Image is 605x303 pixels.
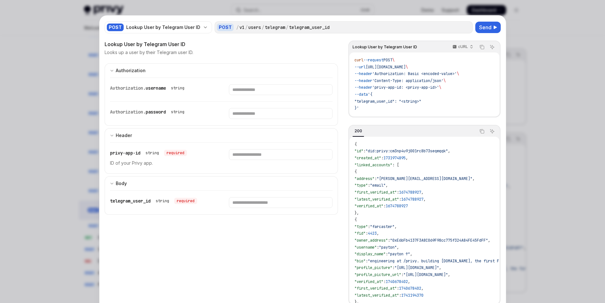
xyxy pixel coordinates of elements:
span: , [472,176,475,181]
div: telegram_user_id [110,197,197,205]
p: ID of your Privy app. [110,159,214,167]
div: Authorization [116,67,146,74]
span: curl [354,58,363,63]
span: 1740678402 [386,279,408,284]
span: 4423 [368,231,377,236]
p: cURL [458,44,468,49]
button: Copy the contents from the code block [478,127,486,135]
span: "verified_at" [354,203,383,209]
span: \ [406,65,408,70]
span: }' [354,106,359,111]
span: Authorization. [110,109,146,115]
span: "telegram_user_id": "<string>" [354,99,421,104]
button: Ask AI [488,127,496,135]
span: , [488,238,490,243]
span: "type" [354,224,368,229]
span: , [423,197,426,202]
div: POST [107,24,124,31]
span: "type" [354,183,368,188]
span: "did:privy:cm3np4u9j001rc8b73seqmqqk" [366,148,448,154]
span: , [448,148,450,154]
span: "fid" [354,231,366,236]
span: { [354,169,357,174]
span: "display_name" [354,251,386,257]
span: 1674788927 [401,197,423,202]
span: "[URL][DOMAIN_NAME]" [403,272,448,277]
span: "farcaster" [370,224,395,229]
div: telegram_user_id [289,24,330,31]
div: / [236,24,239,31]
div: Header [116,132,132,139]
span: "payton" [379,245,397,250]
span: : [397,190,399,195]
span: : [368,183,370,188]
div: 200 [353,127,364,135]
div: / [286,24,288,31]
div: required [164,150,187,156]
div: Authorization.password [110,108,187,116]
div: Body [116,180,127,187]
span: , [421,286,423,291]
span: : [399,293,401,298]
button: Expand input section [105,176,338,190]
span: "username" [354,245,377,250]
span: Send [479,24,492,31]
span: "email" [370,183,386,188]
span: --header [354,71,372,76]
span: \ [392,58,395,63]
button: Expand input section [105,63,338,78]
span: password [146,109,166,115]
span: { [354,142,357,147]
span: 1674788927 [399,190,421,195]
span: : [375,176,377,181]
span: 'Authorization: Basic <encoded-value>' [372,71,457,76]
span: { [354,217,357,222]
span: --request [363,58,383,63]
button: Copy the contents from the code block [478,43,486,51]
span: username [146,85,166,91]
span: , [406,155,408,161]
div: privy-app-id [110,149,187,157]
span: 'Content-Type: application/json' [372,78,443,83]
p: Looks up a user by their Telegram user ID. [105,49,193,56]
button: cURL [449,42,476,52]
div: POST [217,24,234,31]
span: "profile_picture" [354,265,392,270]
span: , [397,245,399,250]
span: 'privy-app-id: <privy-app-id>' [372,85,439,90]
span: : [392,265,395,270]
span: --data [354,92,368,97]
button: POSTLookup User by Telegram User ID [105,21,212,34]
span: \ [457,71,459,76]
span: , [395,224,397,229]
span: POST [383,58,392,63]
span: "verified_at" [354,279,383,284]
div: Lookup User by Telegram User ID [105,40,338,48]
span: Lookup User by Telegram User ID [353,45,417,50]
span: : [397,286,399,291]
input: Enter password [229,108,333,119]
span: "[PERSON_NAME][EMAIL_ADDRESS][DOMAIN_NAME]" [377,176,472,181]
span: "profile_picture_url" [354,272,401,277]
span: "first_verified_at" [354,286,397,291]
span: [URL][DOMAIN_NAME] [366,65,406,70]
span: : [366,258,368,264]
span: , [386,183,388,188]
span: , [439,265,441,270]
button: Send [475,22,501,33]
span: Authorization. [110,85,146,91]
button: Expand input section [105,128,338,142]
span: : [401,272,403,277]
div: users [248,24,261,31]
div: Authorization.username [110,84,187,92]
span: : [363,148,366,154]
span: "[URL][DOMAIN_NAME]" [395,265,439,270]
span: , [448,272,450,277]
span: : [381,155,383,161]
button: Ask AI [488,43,496,51]
input: Enter privy-app-id [229,149,333,160]
span: : [388,238,390,243]
span: "bio" [354,258,366,264]
span: 1741194370 [401,293,423,298]
span: , [410,251,412,257]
